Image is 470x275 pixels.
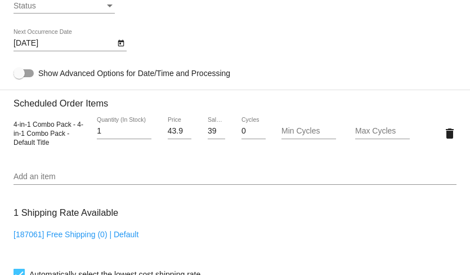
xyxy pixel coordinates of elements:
[14,2,115,11] mat-select: Status
[208,127,225,136] input: Sale Price
[14,39,115,48] input: Next Occurrence Date
[355,127,410,136] input: Max Cycles
[14,201,118,225] h3: 1 Shipping Rate Available
[97,127,151,136] input: Quantity (In Stock)
[443,127,456,140] mat-icon: delete
[14,121,83,147] span: 4-in-1 Combo Pack - 4-in-1 Combo Pack - Default Title
[115,37,127,48] button: Open calendar
[14,90,456,109] h3: Scheduled Order Items
[14,1,36,10] span: Status
[281,127,336,136] input: Min Cycles
[168,127,192,136] input: Price
[38,68,230,79] span: Show Advanced Options for Date/Time and Processing
[241,127,266,136] input: Cycles
[14,172,456,181] input: Add an item
[14,230,138,239] a: [187061] Free Shipping (0) | Default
